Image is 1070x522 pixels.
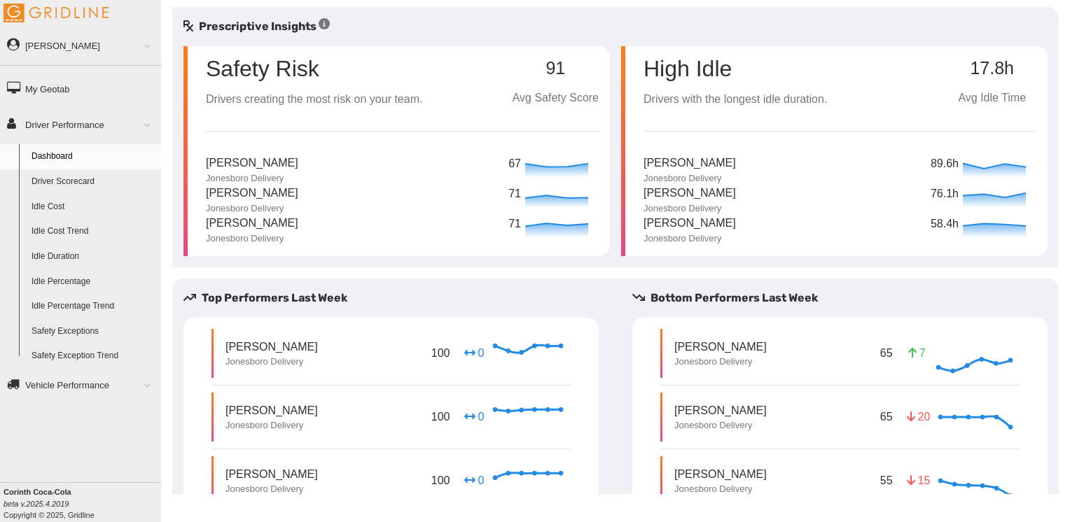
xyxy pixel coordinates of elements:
p: 71 [508,216,522,233]
p: 71 [508,185,522,203]
p: Jonesboro Delivery [644,202,736,215]
p: 65 [877,342,896,364]
p: [PERSON_NAME] [206,155,298,172]
p: 76.1h [931,185,959,203]
p: [PERSON_NAME] [674,402,767,418]
p: Jonesboro Delivery [206,172,298,185]
p: 17.8h [947,59,1036,78]
p: 0 [464,409,485,425]
a: Idle Percentage Trend [25,294,161,319]
p: Jonesboro Delivery [225,419,318,432]
a: Driver Scorecard [25,169,161,195]
p: [PERSON_NAME] [674,466,767,482]
p: [PERSON_NAME] [225,402,318,418]
p: 89.6h [931,155,959,173]
p: Jonesboro Delivery [674,419,767,432]
p: Jonesboro Delivery [674,483,767,495]
p: [PERSON_NAME] [225,339,318,355]
p: 7 [907,345,927,361]
p: 15 [907,472,929,488]
p: [PERSON_NAME] [644,155,736,172]
p: 58.4h [931,216,959,233]
p: 100 [429,470,453,491]
i: beta v.2025.4.2019 [4,500,69,508]
p: 65 [877,406,896,428]
p: 100 [429,342,453,364]
p: Jonesboro Delivery [225,355,318,368]
p: High Idle [644,57,827,80]
h5: Top Performers Last Week [183,290,610,306]
p: [PERSON_NAME] [225,466,318,482]
p: Avg Safety Score [513,90,599,107]
a: Idle Cost Trend [25,219,161,244]
p: [PERSON_NAME] [206,215,298,232]
p: Avg Idle Time [947,90,1036,107]
a: Idle Percentage [25,269,161,295]
p: [PERSON_NAME] [644,185,736,202]
p: 91 [513,59,599,78]
p: 0 [464,345,485,361]
p: Jonesboro Delivery [644,232,736,245]
h5: Bottom Performers Last Week [632,290,1059,306]
a: Idle Duration [25,244,161,269]
p: Jonesboro Delivery [206,202,298,215]
p: Jonesboro Delivery [225,483,318,495]
img: Gridline [4,3,109,22]
div: Copyright © 2025, Gridline [4,486,161,521]
b: Corinth Coca-Cola [4,488,71,496]
p: Jonesboro Delivery [644,172,736,185]
a: Dashboard [25,144,161,169]
p: Jonesboro Delivery [674,355,767,368]
p: Drivers creating the most risk on your team. [206,91,422,108]
a: Idle Cost [25,195,161,220]
p: 0 [464,472,485,488]
h5: Prescriptive Insights [183,18,330,35]
a: Safety Exceptions [25,319,161,344]
p: [PERSON_NAME] [644,215,736,232]
p: 20 [907,409,929,425]
p: [PERSON_NAME] [206,185,298,202]
p: Drivers with the longest idle duration. [644,91,827,108]
p: Safety Risk [206,57,319,80]
p: Jonesboro Delivery [206,232,298,245]
p: 67 [508,155,522,173]
p: 100 [429,406,453,428]
p: 55 [877,470,896,491]
p: [PERSON_NAME] [674,339,767,355]
a: Safety Exception Trend [25,344,161,369]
